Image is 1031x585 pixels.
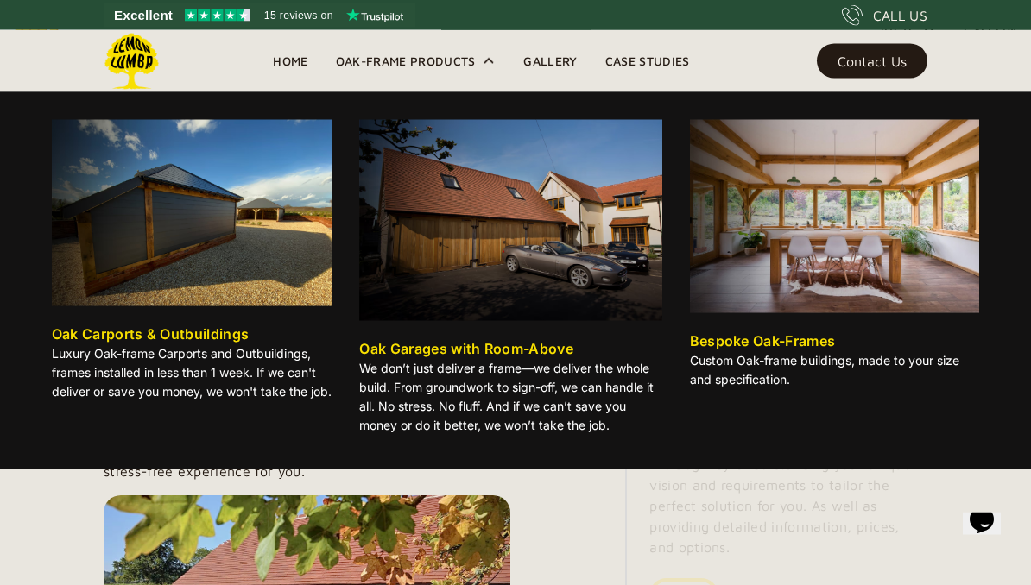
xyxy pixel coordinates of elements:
span: Excellent [114,5,173,26]
div: Bespoke Oak-Frames [690,330,836,351]
a: Contact Us [817,44,927,79]
iframe: chat widget [956,513,1014,568]
a: Case Studies [591,48,704,74]
a: See Lemon Lumba reviews on Trustpilot [104,3,415,28]
div: Oak Garages with Room-Above [359,338,573,359]
a: Bespoke Oak-FramesCustom Oak-frame buildings, made to your size and specification. [690,120,980,396]
div: Oak Carports & Outbuildings [52,324,250,344]
span: 15 reviews on [264,5,333,26]
a: Oak Carports & OutbuildingsLuxury Oak-frame Carports and Outbuildings, frames installed in less t... [52,120,332,408]
img: Trustpilot logo [346,9,403,22]
p: We don’t just deliver a frame—we deliver the whole build. From groundwork to sign-off, we can han... [359,359,661,435]
div: Oak-Frame Products [336,51,476,72]
div: Oak-Frame Products [322,30,510,92]
a: Home [259,48,321,74]
p: We begin by understanding your unique vision and requirements to tailor the perfect solution for ... [649,455,927,558]
a: Gallery [509,48,591,74]
div: CALL US [873,5,927,26]
p: Custom Oak-frame buildings, made to your size and specification. [690,351,980,389]
p: Luxury Oak-frame Carports and Outbuildings, frames installed in less than 1 week. If we can't del... [52,344,332,401]
div: Contact Us [838,55,907,67]
img: Trustpilot 4.5 stars [185,9,250,22]
a: Oak Garages with Room-AboveWe don’t just deliver a frame—we deliver the whole build. From groundw... [359,120,661,442]
a: CALL US [842,5,927,26]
